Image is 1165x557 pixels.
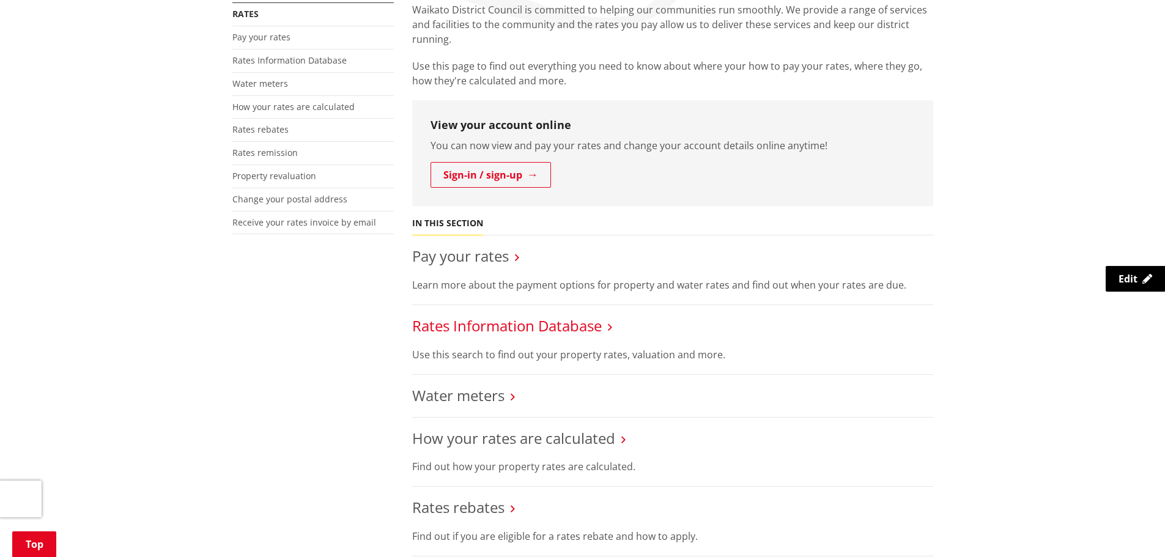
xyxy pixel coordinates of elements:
p: Use this page to find out everything you need to know about where your how to pay your rates, whe... [412,59,933,88]
span: Edit [1119,272,1137,286]
a: Receive your rates invoice by email [232,216,376,228]
a: Rates Information Database [412,315,602,336]
p: Use this search to find out your property rates, valuation and more. [412,347,933,362]
p: You can now view and pay your rates and change your account details online anytime! [431,138,915,153]
a: Edit [1106,266,1165,292]
iframe: Messenger Launcher [1109,506,1153,550]
a: Sign-in / sign-up [431,162,551,188]
a: Rates remission [232,147,298,158]
a: Property revaluation [232,170,316,182]
a: Pay your rates [412,246,509,266]
a: Top [12,531,56,557]
a: Water meters [232,78,288,89]
a: Rates rebates [412,497,505,517]
p: Learn more about the payment options for property and water rates and find out when your rates ar... [412,278,933,292]
a: Pay your rates [232,31,290,43]
a: Rates Information Database [232,54,347,66]
a: Rates [232,8,259,20]
a: How your rates are calculated [232,101,355,113]
p: Find out if you are eligible for a rates rebate and how to apply. [412,529,933,544]
a: Water meters [412,385,505,405]
a: How your rates are calculated [412,428,615,448]
a: Change your postal address [232,193,347,205]
h3: View your account online [431,119,915,132]
p: Find out how your property rates are calculated. [412,459,933,474]
h5: In this section [412,218,483,229]
a: Rates rebates [232,124,289,135]
p: Waikato District Council is committed to helping our communities run smoothly. We provide a range... [412,2,933,46]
